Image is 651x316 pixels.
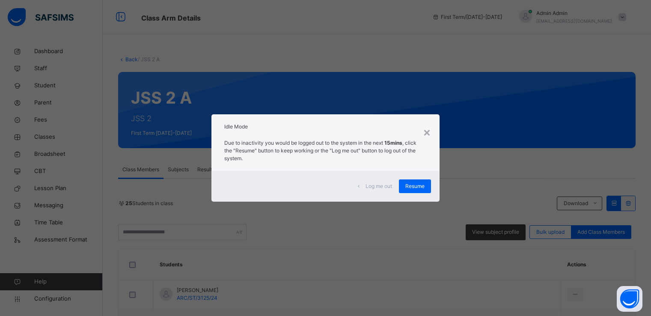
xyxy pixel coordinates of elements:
[423,123,431,141] div: ×
[617,286,642,312] button: Open asap
[366,182,392,190] span: Log me out
[384,140,402,146] strong: 15mins
[405,182,425,190] span: Resume
[224,139,426,162] p: Due to inactivity you would be logged out to the system in the next , click the "Resume" button t...
[224,123,426,131] h2: Idle Mode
